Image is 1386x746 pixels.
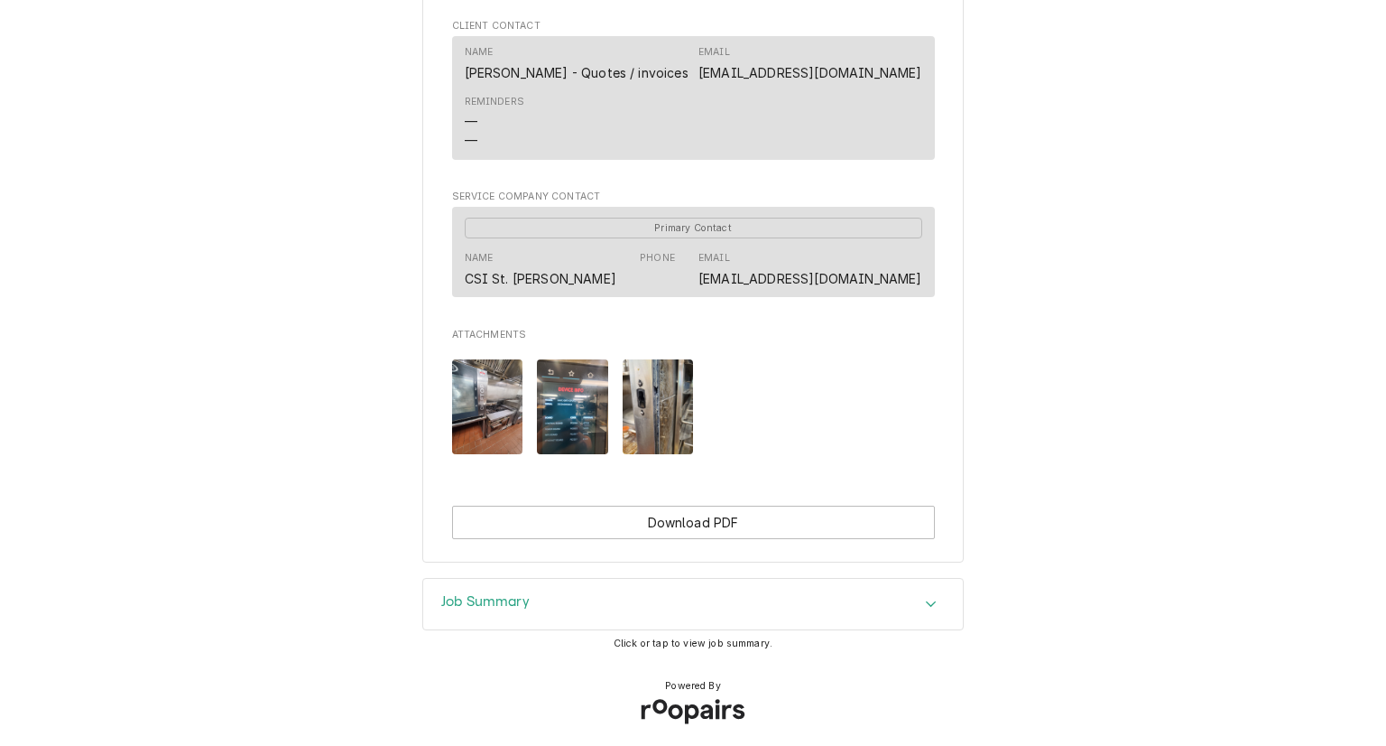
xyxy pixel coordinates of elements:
div: — [465,131,477,150]
img: yhYFJuPVTMSzTA5PLU8C [452,359,523,454]
div: Name [465,251,494,266]
div: Name [465,45,688,81]
h3: Job Summary [441,593,530,611]
div: Contact [452,207,935,297]
div: Accordion Header [423,579,963,629]
div: [PERSON_NAME] - Quotes / invoices [465,63,688,82]
a: [EMAIL_ADDRESS][DOMAIN_NAME] [698,65,921,80]
div: Email [698,45,921,81]
div: Button Group [452,506,935,539]
span: Powered By [665,679,721,694]
span: Primary Contact [465,218,922,238]
div: Service Company Contact [452,190,935,305]
div: Attachments [452,328,935,469]
div: Name [465,45,494,60]
button: Accordion Details Expand Trigger [423,579,963,629]
span: Click or tap to view job summary. [614,638,772,649]
a: [EMAIL_ADDRESS][DOMAIN_NAME] [698,271,921,286]
div: Phone [640,251,675,287]
button: Download PDF [452,506,935,539]
div: Client Contact List [452,36,935,168]
div: Name [465,251,616,287]
div: Job Summary [422,578,964,630]
div: Contact [452,36,935,160]
div: Reminders [465,95,524,109]
div: Email [698,251,730,266]
img: 2Dzd2fkPSmmUB89SZqxE [537,359,608,454]
div: CSI St. [PERSON_NAME] [465,269,616,288]
div: — [465,112,477,131]
span: Service Company Contact [452,190,935,204]
div: Reminders [465,95,524,150]
div: Button Group Row [452,506,935,539]
div: Service Company Contact List [452,207,935,305]
span: Client Contact [452,19,935,33]
img: 9Y5yKLYcQ6SMcCVYwy5K [623,359,694,454]
div: Client Contact [452,19,935,168]
div: Phone [640,251,675,266]
div: Email [698,45,730,60]
span: Attachments [452,345,935,469]
span: Attachments [452,328,935,342]
img: Roopairs [626,685,760,739]
div: Email [698,251,921,287]
div: Primary [465,217,922,238]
